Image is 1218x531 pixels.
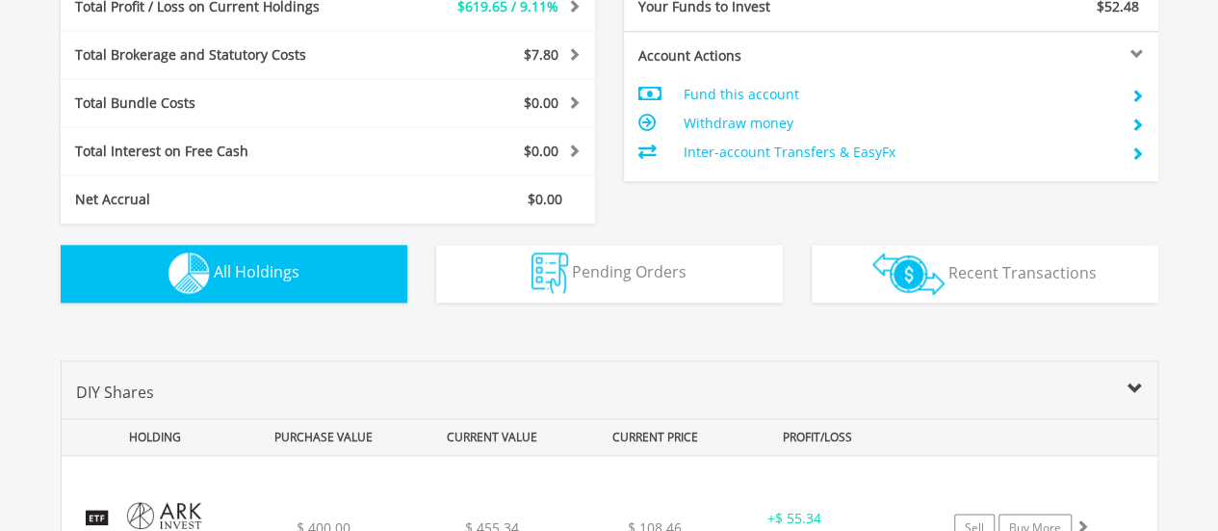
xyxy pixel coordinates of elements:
[578,419,731,455] div: CURRENT PRICE
[812,245,1158,303] button: Recent Transactions
[948,261,1097,282] span: Recent Transactions
[76,382,154,403] span: DIY Shares
[61,45,373,65] div: Total Brokerage and Statutory Costs
[61,190,373,209] div: Net Accrual
[524,45,558,64] span: $7.80
[214,261,299,282] span: All Holdings
[63,419,238,455] div: HOLDING
[683,80,1115,109] td: Fund this account
[436,245,783,303] button: Pending Orders
[572,261,687,282] span: Pending Orders
[61,245,407,303] button: All Holdings
[168,252,210,294] img: holdings-wht.png
[524,93,558,112] span: $0.00
[872,252,945,295] img: transactions-zar-wht.png
[775,509,821,527] span: $ 55.34
[528,190,562,208] span: $0.00
[683,138,1115,167] td: Inter-account Transfers & EasyFx
[524,142,558,160] span: $0.00
[531,252,568,294] img: pending_instructions-wht.png
[624,46,892,66] div: Account Actions
[410,419,575,455] div: CURRENT VALUE
[683,109,1115,138] td: Withdraw money
[736,419,900,455] div: PROFIT/LOSS
[61,93,373,113] div: Total Bundle Costs
[242,419,406,455] div: PURCHASE VALUE
[61,142,373,161] div: Total Interest on Free Cash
